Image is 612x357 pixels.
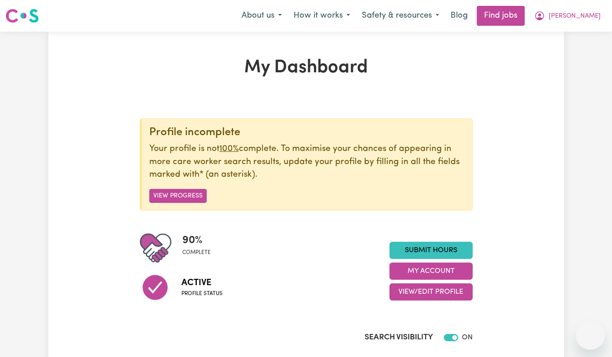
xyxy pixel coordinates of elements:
button: My Account [389,263,473,280]
span: Profile status [181,290,223,298]
a: Blog [445,6,473,26]
a: Find jobs [477,6,525,26]
div: Profile incomplete [149,126,465,139]
img: Careseekers logo [5,8,39,24]
a: Submit Hours [389,242,473,259]
button: View Progress [149,189,207,203]
span: complete [182,249,211,257]
span: an asterisk [199,170,255,179]
button: How it works [288,6,356,25]
span: [PERSON_NAME] [549,11,601,21]
button: View/Edit Profile [389,283,473,301]
label: Search Visibility [365,332,433,343]
span: ON [462,334,473,341]
button: My Account [528,6,607,25]
h1: My Dashboard [140,57,473,79]
div: Profile completeness: 90% [182,232,218,264]
u: 100% [219,145,239,153]
iframe: Button to launch messaging window [576,321,605,350]
button: Safety & resources [356,6,445,25]
span: 90 % [182,232,211,249]
a: Careseekers logo [5,5,39,26]
p: Your profile is not complete. To maximise your chances of appearing in more care worker search re... [149,143,465,182]
span: Active [181,276,223,290]
button: About us [236,6,288,25]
